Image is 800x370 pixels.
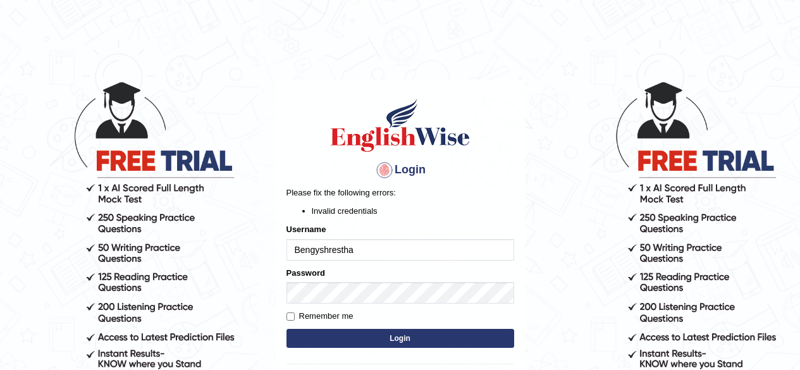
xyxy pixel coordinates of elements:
[286,160,514,180] h4: Login
[286,223,326,235] label: Username
[286,187,514,199] p: Please fix the following errors:
[286,312,295,321] input: Remember me
[328,97,472,154] img: Logo of English Wise sign in for intelligent practice with AI
[286,310,354,323] label: Remember me
[286,267,325,279] label: Password
[312,205,514,217] li: Invalid credentials
[286,329,514,348] button: Login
